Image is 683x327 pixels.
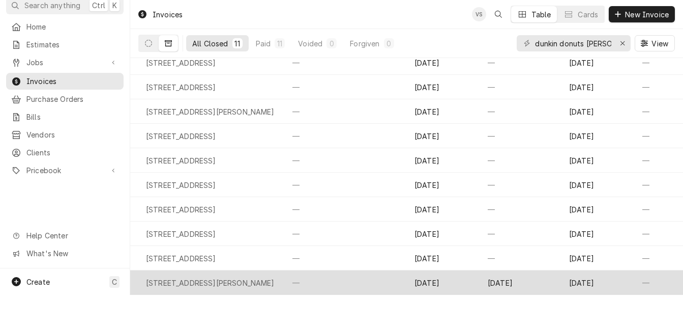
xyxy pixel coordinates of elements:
div: — [480,99,561,124]
div: — [284,124,406,148]
div: [DATE] [406,222,480,246]
div: [DATE] [406,270,480,295]
div: — [480,222,561,246]
div: [DATE] [406,197,480,222]
div: — [634,75,683,99]
div: 11 [234,38,241,49]
a: Vendors [6,126,124,143]
a: Go to Help Center [6,227,124,244]
span: What's New [26,248,117,259]
div: [DATE] [406,50,480,75]
span: Bills [26,112,118,122]
div: — [634,148,683,173]
div: 11 [277,38,283,49]
a: Purchase Orders [6,91,124,107]
button: Open search [490,6,507,22]
div: [DATE] [561,270,634,295]
div: Cards [578,9,598,20]
div: [STREET_ADDRESS] [146,180,216,190]
div: Paid [256,38,271,49]
div: [DATE] [561,50,634,75]
div: — [284,75,406,99]
div: — [480,173,561,197]
input: Keyword search [535,35,611,51]
div: — [480,197,561,222]
a: Go to What's New [6,245,124,262]
div: — [284,173,406,197]
div: 0 [386,38,392,49]
span: Create [26,278,50,286]
div: VS [472,7,486,21]
button: Erase input [614,35,631,51]
div: — [284,270,406,295]
span: Estimates [26,39,118,50]
span: Vendors [26,129,118,140]
div: — [634,99,683,124]
div: — [634,197,683,222]
div: — [284,222,406,246]
span: Home [26,21,118,32]
button: View [635,35,675,51]
span: Pricebook [26,165,103,176]
div: [STREET_ADDRESS] [146,155,216,166]
a: Estimates [6,36,124,53]
div: — [634,270,683,295]
div: [DATE] [561,173,634,197]
div: [DATE] [561,197,634,222]
a: Invoices [6,73,124,90]
div: — [634,50,683,75]
div: — [634,246,683,270]
div: [DATE] [561,99,634,124]
div: [DATE] [406,75,480,99]
div: — [480,246,561,270]
a: Go to Jobs [6,54,124,71]
div: [STREET_ADDRESS] [146,253,216,264]
div: — [480,75,561,99]
a: Bills [6,108,124,125]
div: [DATE] [406,246,480,270]
div: [STREET_ADDRESS] [146,204,216,215]
div: — [284,99,406,124]
a: Go to Pricebook [6,162,124,179]
div: Forgiven [350,38,379,49]
span: View [649,38,670,49]
div: — [634,173,683,197]
div: All Closed [192,38,228,49]
div: Voided [298,38,322,49]
div: Vicky Stuesse's Avatar [472,7,486,21]
div: — [480,124,561,148]
span: Purchase Orders [26,94,118,104]
div: — [480,148,561,173]
button: New Invoice [609,6,675,22]
div: [DATE] [406,99,480,124]
div: — [480,50,561,75]
span: Help Center [26,230,117,241]
div: — [284,246,406,270]
div: [STREET_ADDRESS][PERSON_NAME] [146,106,275,117]
span: Clients [26,147,118,158]
div: [DATE] [561,222,634,246]
div: [DATE] [561,75,634,99]
div: [STREET_ADDRESS] [146,131,216,142]
div: [DATE] [406,173,480,197]
div: — [284,148,406,173]
div: [STREET_ADDRESS] [146,58,216,68]
div: [DATE] [561,148,634,173]
div: [DATE] [561,246,634,270]
div: [DATE] [561,124,634,148]
a: Home [6,18,124,35]
div: [DATE] [406,124,480,148]
div: — [284,197,406,222]
span: Invoices [26,76,118,87]
div: [DATE] [406,148,480,173]
span: Jobs [26,57,103,68]
div: [STREET_ADDRESS] [146,229,216,239]
div: — [634,222,683,246]
div: — [284,50,406,75]
div: [STREET_ADDRESS][PERSON_NAME] [146,278,275,288]
div: [STREET_ADDRESS] [146,82,216,93]
a: Clients [6,144,124,161]
span: C [112,277,117,287]
span: New Invoice [623,9,671,20]
div: Table [531,9,551,20]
